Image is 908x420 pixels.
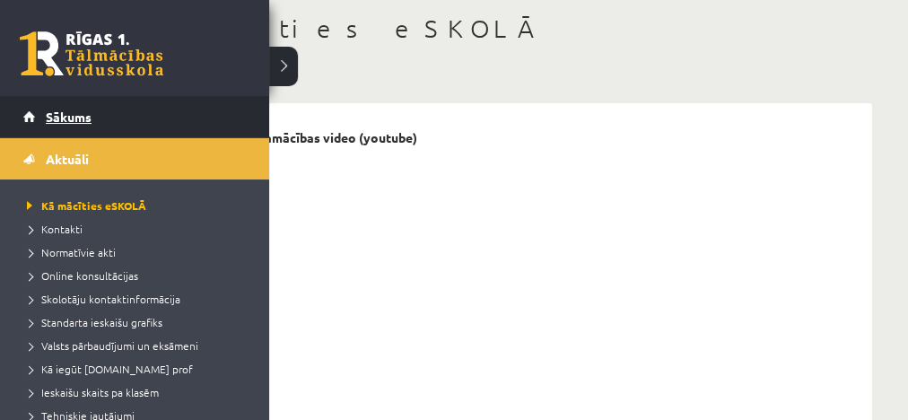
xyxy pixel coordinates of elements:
a: Sākums [23,96,247,137]
span: Normatīvie akti [22,245,116,259]
a: Standarta ieskaišu grafiks [22,314,251,330]
span: Valsts pārbaudījumi un eksāmeni [22,338,198,353]
a: Normatīvie akti [22,244,251,260]
a: Online konsultācijas [22,267,251,284]
a: Aktuāli [23,138,247,179]
h1: Kā mācīties eSKOLĀ [108,13,872,44]
span: Kā mācīties eSKOLĀ [22,198,146,213]
a: Skolotāju kontaktinformācija [22,291,251,307]
span: Kā iegūt [DOMAIN_NAME] prof [22,362,193,376]
a: Kontakti [22,221,251,237]
span: Standarta ieskaišu grafiks [22,315,162,329]
a: Ieskaišu skaits pa klasēm [22,384,251,400]
a: Kā mācīties eSKOLĀ [22,197,251,214]
span: Online konsultācijas [22,268,138,283]
span: Skolotāju kontaktinformācija [22,292,180,306]
p: eSKOLAS lietošanas pamācības video (youtube) [135,130,417,145]
a: Rīgas 1. Tālmācības vidusskola [20,31,163,76]
a: Kā iegūt [DOMAIN_NAME] prof [22,361,251,377]
a: Valsts pārbaudījumi un eksāmeni [22,337,251,354]
span: Kontakti [22,222,83,236]
span: Sākums [46,109,92,125]
span: Aktuāli [46,151,89,167]
span: Ieskaišu skaits pa klasēm [22,385,159,399]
